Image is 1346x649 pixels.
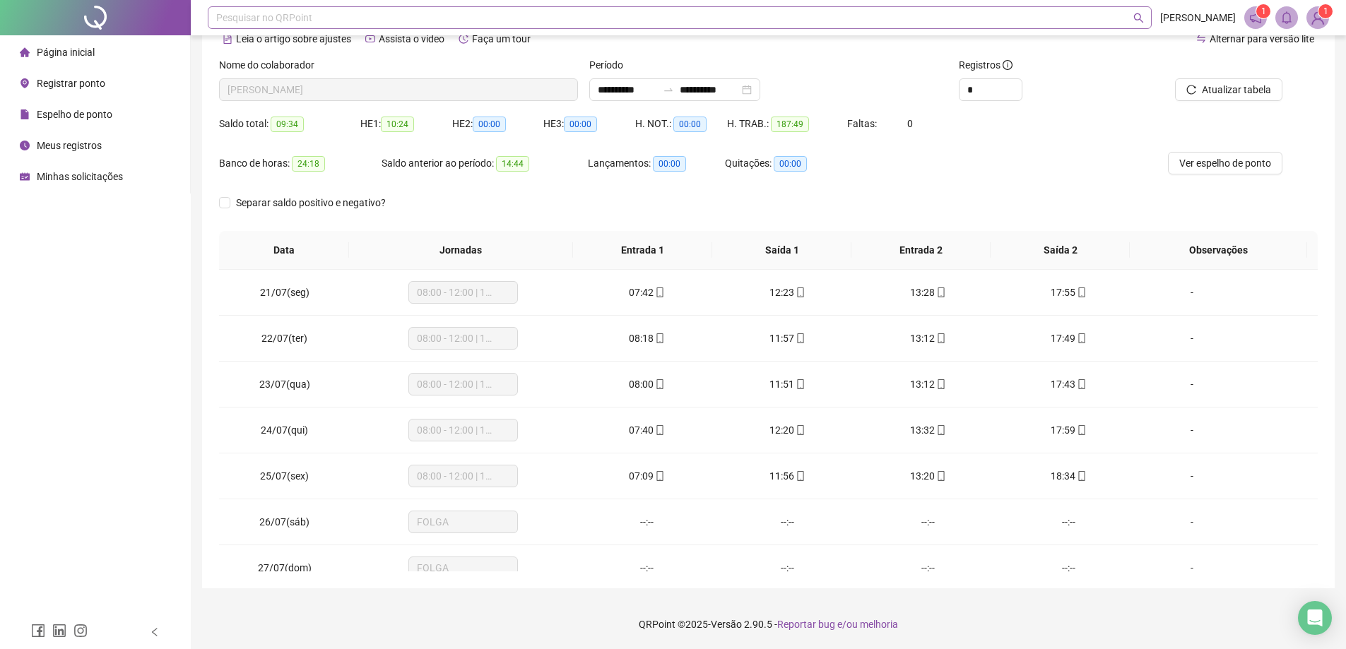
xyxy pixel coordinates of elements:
div: 07:09 [588,468,706,484]
div: --:-- [869,514,987,530]
span: Registros [959,57,1013,73]
span: VITOR GABRIEL FIGUEREDO MACEDO [228,79,569,100]
div: H. TRAB.: [727,116,847,132]
span: bell [1280,11,1293,24]
div: Open Intercom Messenger [1298,601,1332,635]
div: - [1150,422,1234,438]
span: 24/07(qui) [261,424,308,436]
span: mobile [935,287,946,297]
span: 00:00 [473,117,506,132]
span: Registrar ponto [37,78,105,89]
th: Jornadas [349,231,573,270]
span: 187:49 [771,117,809,132]
span: 08:00 - 12:00 | 13:30 - 18:00 [417,282,509,303]
sup: 1 [1256,4,1270,18]
div: Quitações: [725,155,862,172]
span: youtube [365,34,375,44]
div: H. NOT.: [635,116,727,132]
span: Reportar bug e/ou melhoria [777,619,898,630]
span: Versão [711,619,742,630]
span: mobile [654,333,665,343]
span: mobile [794,471,805,481]
div: - [1150,514,1234,530]
button: Atualizar tabela [1175,78,1282,101]
div: 11:51 [728,376,846,392]
span: mobile [654,425,665,435]
sup: Atualize o seu contato no menu Meus Dados [1318,4,1333,18]
footer: QRPoint © 2025 - 2.90.5 - [191,600,1346,649]
div: 13:12 [869,376,987,392]
th: Observações [1130,231,1307,270]
div: 08:18 [588,331,706,346]
button: Ver espelho de ponto [1168,152,1282,174]
span: FOLGA [417,557,509,578]
div: 12:23 [728,285,846,300]
span: mobile [654,379,665,389]
span: 00:00 [673,117,707,132]
span: 08:00 - 12:00 | 13:30 - 18:00 [417,419,509,441]
div: - [1150,468,1234,484]
label: Nome do colaborador [219,57,324,73]
span: mobile [1075,287,1087,297]
span: home [20,47,30,57]
th: Saída 1 [712,231,851,270]
span: 08:00 - 12:00 | 13:30 - 18:00 [417,374,509,395]
span: facebook [31,624,45,638]
span: Separar saldo positivo e negativo? [230,195,391,210]
div: Lançamentos: [588,155,725,172]
div: 18:34 [1010,468,1128,484]
span: 10:24 [381,117,414,132]
span: 26/07(sáb) [259,516,309,528]
div: Saldo total: [219,116,360,132]
span: [PERSON_NAME] [1160,10,1236,25]
div: HE 2: [452,116,544,132]
div: --:-- [588,514,706,530]
span: info-circle [1003,60,1013,70]
span: 24:18 [292,156,325,172]
span: mobile [654,287,665,297]
span: 00:00 [774,156,807,172]
span: notification [1249,11,1262,24]
div: 13:32 [869,422,987,438]
div: 13:28 [869,285,987,300]
div: 08:00 [588,376,706,392]
div: 07:42 [588,285,706,300]
th: Saída 2 [991,231,1130,270]
span: Leia o artigo sobre ajustes [236,33,351,44]
span: clock-circle [20,141,30,150]
span: 1 [1323,6,1328,16]
span: mobile [654,471,665,481]
span: 23/07(qua) [259,379,310,390]
span: environment [20,78,30,88]
div: --:-- [588,560,706,576]
span: Observações [1141,242,1296,258]
span: mobile [935,333,946,343]
span: mobile [794,425,805,435]
th: Entrada 1 [573,231,712,270]
span: Minhas solicitações [37,171,123,182]
span: 21/07(seg) [260,287,309,298]
span: mobile [935,471,946,481]
div: 13:20 [869,468,987,484]
div: - [1150,376,1234,392]
span: history [459,34,468,44]
span: Meus registros [37,140,102,151]
span: swap-right [663,84,674,95]
div: --:-- [728,560,846,576]
th: Entrada 2 [851,231,991,270]
div: Saldo anterior ao período: [382,155,588,172]
span: Atualizar tabela [1202,82,1271,97]
span: 25/07(sex) [260,470,309,482]
span: Alternar para versão lite [1210,33,1314,44]
div: - [1150,560,1234,576]
span: swap [1196,34,1206,44]
span: mobile [794,287,805,297]
div: 13:12 [869,331,987,346]
img: 81652 [1307,7,1328,28]
span: left [150,627,160,637]
span: 0 [907,118,913,129]
div: --:-- [1010,560,1128,576]
div: --:-- [869,560,987,576]
div: - [1150,285,1234,300]
span: mobile [1075,425,1087,435]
